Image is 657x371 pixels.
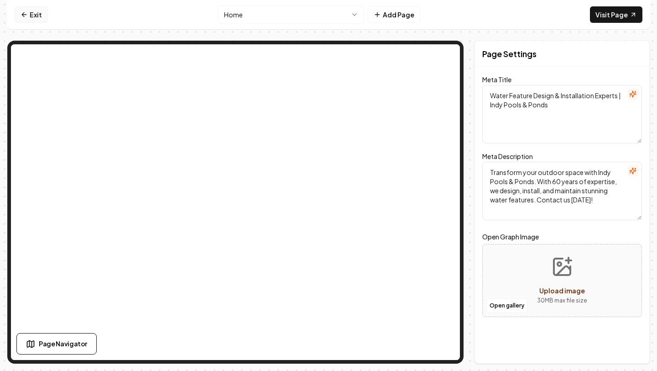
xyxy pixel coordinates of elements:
p: 30 MB max file size [537,296,587,305]
button: Upload image [530,249,594,313]
a: Visit Page [590,6,642,23]
span: Page Navigator [39,339,87,349]
label: Meta Description [482,152,533,160]
label: Meta Title [482,75,511,84]
button: Add Page [368,6,420,23]
button: Page Navigator [16,333,97,355]
span: Upload image [539,286,585,295]
h2: Page Settings [482,48,537,60]
button: Open gallery [486,298,527,313]
a: Exit [15,6,48,23]
label: Open Graph Image [482,231,642,242]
